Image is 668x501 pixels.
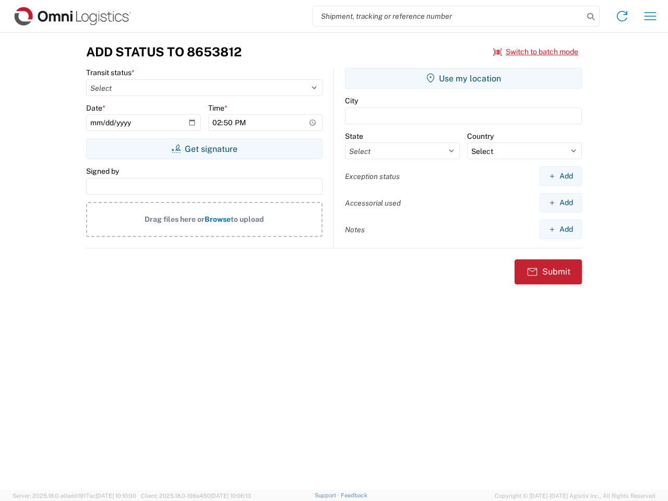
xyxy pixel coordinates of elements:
[540,193,582,212] button: Add
[540,220,582,239] button: Add
[493,43,578,61] button: Switch to batch mode
[231,215,264,223] span: to upload
[86,138,323,159] button: Get signature
[210,493,251,499] span: [DATE] 10:06:13
[141,493,251,499] span: Client: 2025.18.0-198a450
[467,132,494,141] label: Country
[86,68,135,77] label: Transit status
[205,215,231,223] span: Browse
[86,103,105,113] label: Date
[86,166,119,176] label: Signed by
[313,6,583,26] input: Shipment, tracking or reference number
[13,493,136,499] span: Server: 2025.18.0-a0edd1917ac
[345,96,358,105] label: City
[315,492,341,498] a: Support
[345,198,401,208] label: Accessorial used
[515,259,582,284] button: Submit
[208,103,228,113] label: Time
[540,166,582,186] button: Add
[345,172,400,181] label: Exception status
[86,44,242,59] h3: Add Status to 8653812
[145,215,205,223] span: Drag files here or
[345,132,363,141] label: State
[345,225,365,234] label: Notes
[96,493,136,499] span: [DATE] 10:10:00
[341,492,367,498] a: Feedback
[495,491,655,500] span: Copyright © [DATE]-[DATE] Agistix Inc., All Rights Reserved
[345,68,582,89] button: Use my location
